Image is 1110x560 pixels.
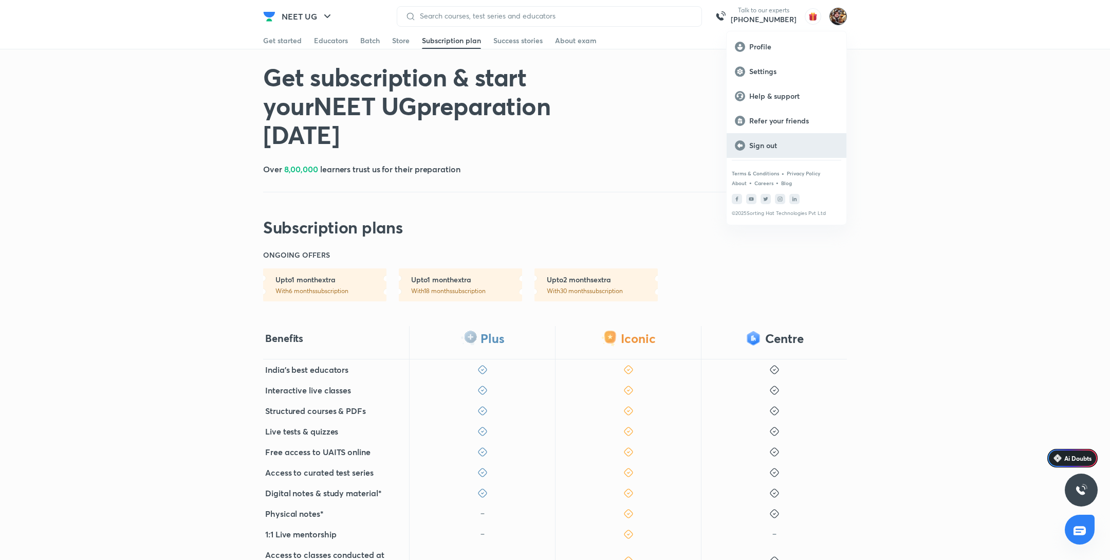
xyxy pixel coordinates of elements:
a: Refer your friends [727,109,846,133]
p: Refer your friends [749,116,838,125]
p: Help & support [749,92,838,101]
a: Blog [781,180,792,186]
a: Settings [727,59,846,84]
a: Help & support [727,84,846,109]
p: Settings [749,67,838,76]
div: • [749,178,752,187]
a: Terms & Conditions [732,170,779,176]
a: Careers [754,180,773,186]
a: Profile [727,34,846,59]
a: About [732,180,747,186]
div: • [781,169,785,178]
a: Privacy Policy [787,170,820,176]
p: Sign out [749,141,838,150]
p: Profile [749,42,838,51]
p: © 2025 Sorting Hat Technologies Pvt Ltd [732,210,841,216]
div: • [775,178,779,187]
